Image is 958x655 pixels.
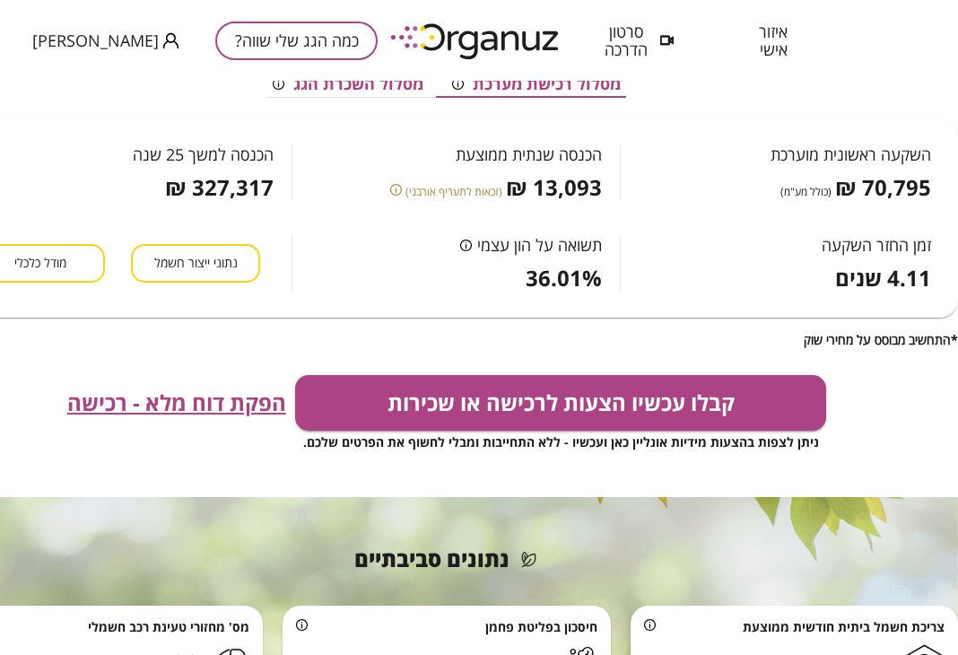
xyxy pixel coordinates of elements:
[32,31,159,49] span: [PERSON_NAME]
[600,22,651,58] span: סרטון הדרכה
[165,175,274,200] span: 327,317 ₪
[32,30,179,52] button: [PERSON_NAME]
[215,22,378,60] button: כמה הגג שלי שווה?
[575,22,699,58] button: סרטון הדרכה
[771,145,931,163] span: השקעה ראשונית מוערכת
[133,145,274,163] span: הכנסה למשך 25 שנה
[456,145,602,163] span: הכנסה שנתית ממוצעת
[378,16,575,65] img: logo
[835,266,931,291] span: 4.11 שנים
[506,175,602,200] span: 13,093 ₪
[743,619,945,634] span: צריכת חשמל ביתית חודשית ממוצעת
[295,375,827,431] button: קבלו עכשיו הצעות לרכישה או שכירות
[67,390,286,415] button: הפקת דוח מלא - רכישה
[730,22,816,58] button: איזור אישי
[14,255,66,272] span: מודל כלכלי
[477,236,602,254] span: תשואה על הון עצמי
[438,71,635,98] button: מסלול רכישת מערכת
[405,183,502,200] span: (זכאות לתעריף אורבני)
[303,433,819,450] span: ניתן לצפות בהצעות מידיות אונליין כאן ועכשיו - ללא התחייבות ומבלי לחשוף את הפרטים שלכם.
[258,71,438,98] button: מסלול השכרת הגג
[835,175,931,200] span: 70,795 ₪
[88,619,249,634] span: מס' מחזורי טעינת רכב חשמלי
[804,332,958,347] span: *התחשיב מבוסס על מחירי שוק
[757,22,789,58] span: איזור אישי
[154,255,238,272] span: נתוני ייצור חשמל
[131,244,260,283] button: נתוני ייצור חשמל
[822,236,931,254] span: זמן החזר השקעה
[485,619,597,634] span: חיסכון בפליטת פחמן
[780,183,832,200] span: (כולל מע"מ)
[526,266,602,291] span: 36.01%
[354,546,509,572] span: נתונים סביבתיים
